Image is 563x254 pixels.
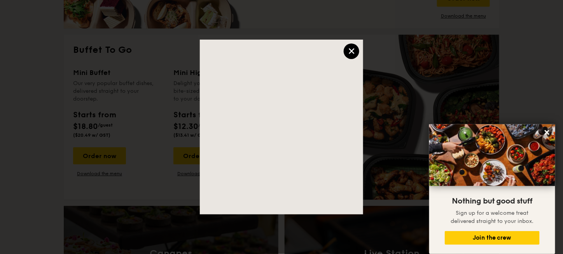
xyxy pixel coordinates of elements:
[445,231,540,245] button: Join the crew
[452,197,533,206] span: Nothing but good stuff
[541,126,553,139] button: Close
[451,210,534,224] span: Sign up for a welcome treat delivered straight to your inbox.
[344,43,359,59] div: ×
[429,124,555,186] img: DSC07876-Edit02-Large.jpeg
